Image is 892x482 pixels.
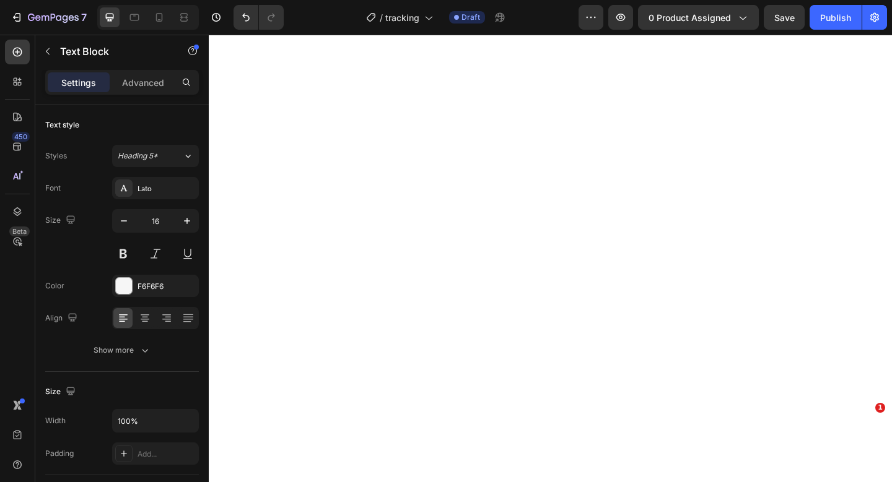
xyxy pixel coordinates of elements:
[45,150,67,161] div: Styles
[138,183,196,194] div: Lato
[12,132,30,142] div: 450
[118,150,158,161] span: Heading 5*
[5,5,92,30] button: 7
[45,212,78,229] div: Size
[138,449,196,460] div: Add...
[45,415,66,426] div: Width
[461,12,480,23] span: Draft
[45,310,80,327] div: Align
[45,384,78,400] div: Size
[61,76,96,89] p: Settings
[113,410,198,432] input: Auto
[764,5,805,30] button: Save
[649,11,731,24] span: 0 product assigned
[60,44,165,59] p: Text Block
[45,339,199,361] button: Show more
[45,280,64,291] div: Color
[138,281,196,292] div: F6F6F6
[850,421,880,451] iframe: Intercom live chat
[209,35,892,482] iframe: Design area
[638,5,759,30] button: 0 product assigned
[45,183,61,194] div: Font
[380,11,383,24] span: /
[122,76,164,89] p: Advanced
[45,448,74,459] div: Padding
[810,5,862,30] button: Publish
[875,403,885,413] span: 1
[774,12,795,23] span: Save
[81,10,87,25] p: 7
[9,226,30,236] div: Beta
[234,5,284,30] div: Undo/Redo
[112,145,199,167] button: Heading 5*
[820,11,851,24] div: Publish
[385,11,419,24] span: tracking
[94,344,151,356] div: Show more
[45,119,79,131] div: Text style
